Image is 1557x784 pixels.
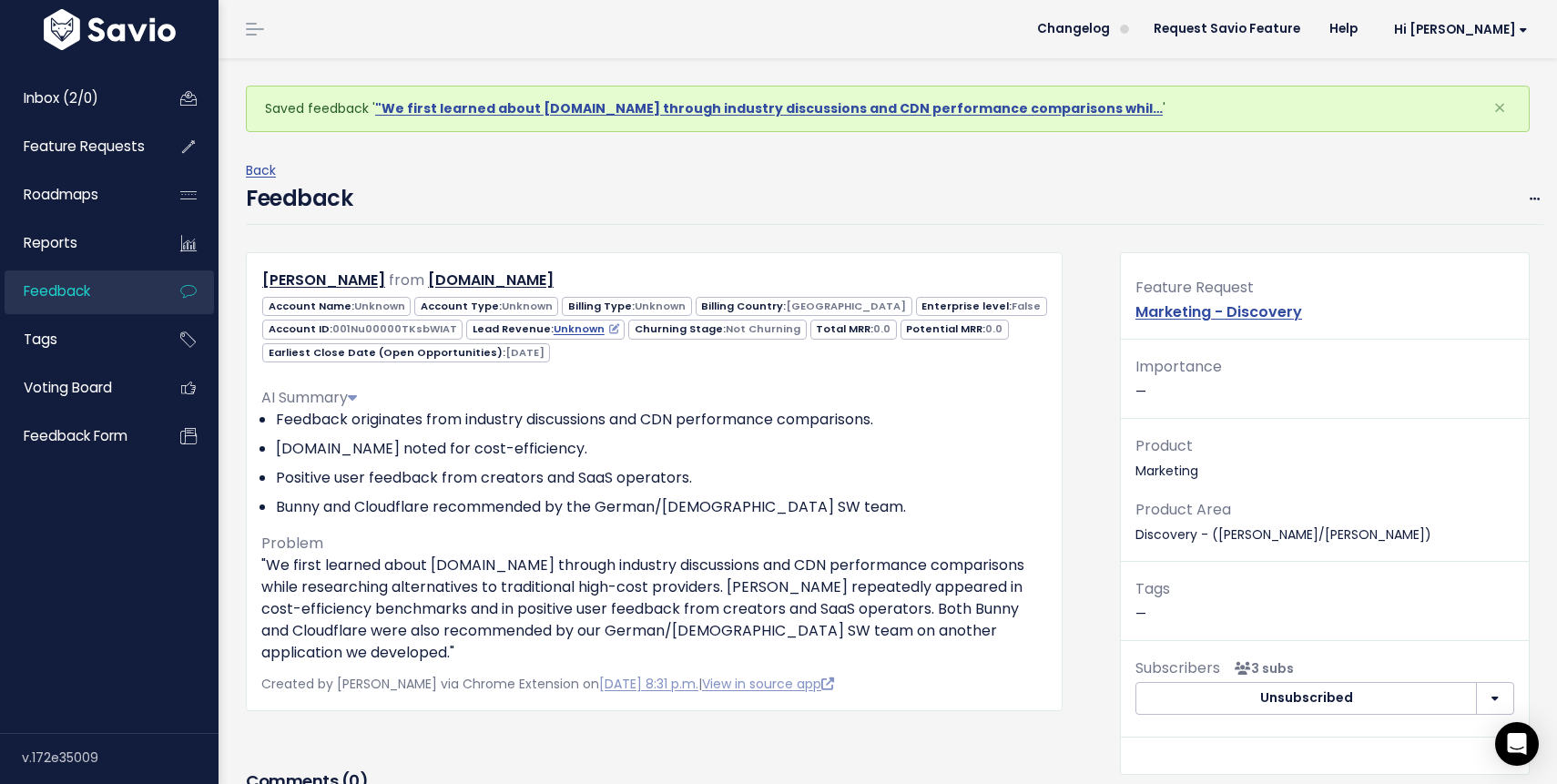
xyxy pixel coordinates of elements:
span: Problem [261,533,323,554]
span: × [1493,93,1506,123]
a: Inbox (2/0) [5,77,151,119]
a: Help [1315,15,1372,43]
button: Unsubscribed [1135,682,1477,715]
h4: Feedback [246,182,352,215]
a: Marketing - Discovery [1135,301,1302,322]
span: 001Nu00000TKsbWIAT [332,321,457,336]
a: Unknown [554,321,619,336]
a: Feedback [5,270,151,312]
a: Feedback form [5,415,151,457]
span: Unknown [635,299,686,313]
a: Reports [5,222,151,264]
a: View in source app [702,675,834,693]
span: 0.0 [873,321,890,336]
span: Churning Stage: [628,320,806,339]
span: Enterprise level: [916,297,1047,316]
img: logo-white.9d6f32f41409.svg [39,9,180,50]
span: Billing Country: [696,297,912,316]
p: Discovery - ([PERSON_NAME]/[PERSON_NAME]) [1135,497,1514,546]
span: Billing Type: [562,297,691,316]
a: [DOMAIN_NAME] [428,270,554,290]
span: Created by [PERSON_NAME] via Chrome Extension on | [261,675,834,693]
span: Tags [24,330,57,349]
span: Account ID: [262,320,463,339]
span: Feedback [24,281,90,300]
span: [GEOGRAPHIC_DATA] [786,299,906,313]
button: Close [1475,87,1524,130]
li: Bunny and Cloudflare recommended by the German/[DEMOGRAPHIC_DATA] SW team. [276,496,1047,518]
span: Account Type: [414,297,558,316]
span: Product Area [1135,499,1231,520]
p: Marketing [1135,433,1514,483]
span: Changelog [1037,23,1110,36]
li: [DOMAIN_NAME] noted for cost-efficiency. [276,438,1047,460]
p: — [1135,576,1514,626]
span: Importance [1135,356,1222,377]
span: Reports [24,233,77,252]
a: Feature Requests [5,126,151,168]
span: AI Summary [261,387,357,408]
a: "We first learned about [DOMAIN_NAME] through industry discussions and CDN performance comparison... [375,99,1163,117]
a: Voting Board [5,367,151,409]
span: Total MRR: [810,320,897,339]
a: [DATE] 8:31 p.m. [599,675,698,693]
a: [PERSON_NAME] [262,270,385,290]
div: Saved feedback ' ' [246,86,1530,132]
a: Hi [PERSON_NAME] [1372,15,1542,44]
a: Tags [5,319,151,361]
a: Back [246,161,276,179]
p: "We first learned about [DOMAIN_NAME] through industry discussions and CDN performance comparison... [261,555,1047,664]
span: [DATE] [505,345,544,360]
a: Request Savio Feature [1139,15,1315,43]
span: Feature Request [1135,277,1254,298]
span: from [389,270,424,290]
span: Feedback form [24,426,127,445]
p: — [1135,354,1514,403]
a: Roadmaps [5,174,151,216]
li: Feedback originates from industry discussions and CDN performance comparisons. [276,409,1047,431]
span: Not Churning [726,321,800,336]
span: Voting Board [24,378,112,397]
span: <p><strong>Subscribers</strong><br><br> - Matt Lawson<br> - Kevin McGhee<br> - Aden Biles<br> </p> [1227,659,1294,677]
span: Subscribers [1135,657,1220,678]
span: Roadmaps [24,185,98,204]
span: Product [1135,435,1193,456]
span: Tags [1135,578,1170,599]
div: v.172e35009 [22,734,219,781]
span: Earliest Close Date (Open Opportunities): [262,343,550,362]
span: Lead Revenue: [466,320,625,339]
span: False [1012,299,1041,313]
span: Inbox (2/0) [24,88,98,107]
span: Unknown [502,299,553,313]
div: Open Intercom Messenger [1495,722,1539,766]
span: Potential MRR: [901,320,1009,339]
span: Unknown [354,299,405,313]
span: Feature Requests [24,137,145,156]
span: Hi [PERSON_NAME] [1394,23,1528,36]
span: 0.0 [985,321,1002,336]
li: Positive user feedback from creators and SaaS operators. [276,467,1047,489]
span: Account Name: [262,297,411,316]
